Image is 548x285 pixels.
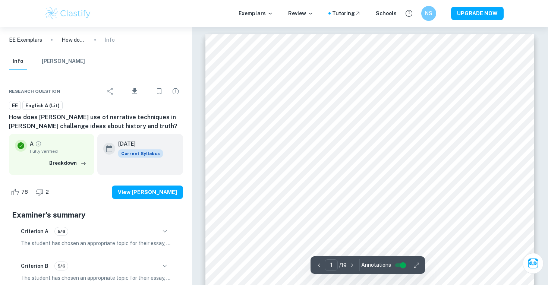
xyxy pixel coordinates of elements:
[30,140,34,148] p: A
[403,7,415,20] button: Help and Feedback
[119,82,150,101] div: Download
[152,84,167,99] div: Bookmark
[105,36,115,44] p: Info
[421,6,436,21] button: NS
[21,239,171,247] p: The student has chosen an appropriate topic for their essay, focusing on narrative techniques in ...
[55,263,68,269] span: 5/6
[332,9,361,18] a: Tutoring
[42,189,53,196] span: 2
[22,101,63,110] a: English A (Lit)
[9,113,183,131] h6: How does [PERSON_NAME] use of narrative techniques in [PERSON_NAME] challenge ideas about history...
[339,261,347,269] p: / 19
[118,140,157,148] h6: [DATE]
[523,253,544,274] button: Ask Clai
[9,53,27,70] button: Info
[376,9,397,18] a: Schools
[23,102,62,110] span: English A (Lit)
[288,9,314,18] p: Review
[9,186,32,198] div: Like
[425,9,433,18] h6: NS
[361,261,391,269] span: Annotations
[42,53,85,70] button: [PERSON_NAME]
[9,88,60,95] span: Research question
[451,7,504,20] button: UPGRADE NOW
[12,209,180,221] h5: Examiner's summary
[21,262,48,270] h6: Criterion B
[9,36,42,44] a: EE Exemplars
[118,149,163,158] div: This exemplar is based on the current syllabus. Feel free to refer to it for inspiration/ideas wh...
[103,84,118,99] div: Share
[9,101,21,110] a: EE
[35,140,42,147] a: Grade fully verified
[30,148,88,155] span: Fully verified
[239,9,273,18] p: Exemplars
[118,149,163,158] span: Current Syllabus
[62,36,85,44] p: How does [PERSON_NAME] use of narrative techniques in [PERSON_NAME] challenge ideas about history...
[17,189,32,196] span: 78
[47,158,88,169] button: Breakdown
[44,6,92,21] img: Clastify logo
[55,228,68,235] span: 5/6
[112,186,183,199] button: View [PERSON_NAME]
[168,84,183,99] div: Report issue
[9,102,21,110] span: EE
[21,274,171,282] p: The student has chosen an appropriate topic for their essay, engaging with [PERSON_NAME] *[PERSON...
[34,186,53,198] div: Dislike
[21,227,48,235] h6: Criterion A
